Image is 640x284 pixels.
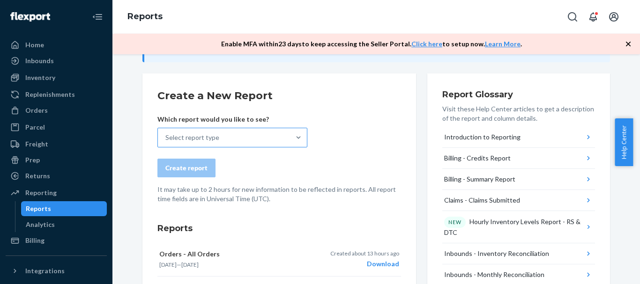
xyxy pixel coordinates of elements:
a: Orders [6,103,107,118]
div: Home [25,40,44,50]
button: Orders - All Orders[DATE]—[DATE]Created about 13 hours agoDownload [157,242,401,277]
a: Inbounds [6,53,107,68]
p: Orders - All Orders [159,249,318,259]
a: Billing [6,233,107,248]
time: [DATE] [181,261,199,268]
ol: breadcrumbs [120,3,170,30]
a: Reporting [6,185,107,200]
div: Introduction to Reporting [444,132,521,142]
button: Introduction to Reporting [442,127,595,148]
div: Prep [25,155,40,165]
p: It may take up to 2 hours for new information to be reflected in reports. All report time fields ... [157,185,401,204]
a: Inventory [6,70,107,85]
p: Visit these Help Center articles to get a description of the report and column details. [442,104,595,123]
a: Reports [127,11,163,22]
a: Freight [6,137,107,152]
button: Billing - Credits Report [442,148,595,169]
p: Created about 13 hours ago [330,249,399,257]
div: Reports [26,204,51,213]
div: Inventory [25,73,55,82]
time: [DATE] [159,261,177,268]
div: Inbounds [25,56,54,66]
h3: Report Glossary [442,88,595,101]
div: Orders [25,106,48,115]
div: Freight [25,139,48,149]
div: Returns [25,171,50,181]
div: Replenishments [25,90,75,99]
div: Inbounds - Inventory Reconciliation [444,249,549,258]
button: Claims - Claims Submitted [442,190,595,211]
a: Reports [21,201,107,216]
button: NEWHourly Inventory Levels Report - RS & DTC [442,211,595,243]
div: Billing - Credits Report [444,153,511,163]
a: Prep [6,153,107,167]
h3: Reports [157,222,401,234]
a: Analytics [21,217,107,232]
button: Open account menu [604,7,623,26]
div: Billing - Summary Report [444,175,515,184]
button: Inbounds - Inventory Reconciliation [442,243,595,264]
button: Create report [157,159,216,177]
p: Which report would you like to see? [157,115,307,124]
button: Close Navigation [88,7,107,26]
button: Integrations [6,263,107,278]
div: Integrations [25,266,65,276]
button: Open Search Box [563,7,582,26]
div: Billing [25,236,45,245]
a: Click here [411,40,442,48]
button: Billing - Summary Report [442,169,595,190]
div: Parcel [25,123,45,132]
p: Enable MFA within 23 days to keep accessing the Seller Portal. to setup now. . [221,39,522,49]
div: Claims - Claims Submitted [444,196,520,205]
div: Create report [165,163,208,173]
p: NEW [448,218,461,226]
img: Flexport logo [10,12,50,22]
div: Inbounds - Monthly Reconciliation [444,270,544,279]
a: Returns [6,168,107,183]
a: Parcel [6,120,107,135]
div: Analytics [26,220,55,229]
div: Hourly Inventory Levels Report - RS & DTC [444,217,584,237]
a: Replenishments [6,87,107,102]
h2: Create a New Report [157,88,401,103]
button: Help Center [615,118,633,166]
a: Learn More [485,40,521,48]
p: — [159,261,318,269]
a: Home [6,37,107,52]
div: Download [330,259,399,269]
div: Reporting [25,188,57,197]
button: Open notifications [584,7,603,26]
div: Select report type [165,133,219,142]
